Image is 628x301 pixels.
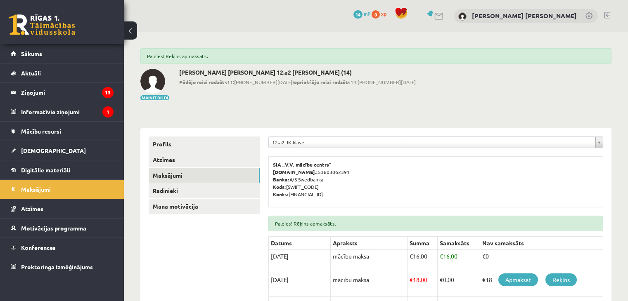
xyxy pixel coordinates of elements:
[140,69,165,94] img: Katrīna Kate Timša
[458,12,467,21] img: Katrīna Kate Timša
[21,180,114,199] legend: Maksājumi
[372,10,391,17] a: 0 xp
[21,147,86,154] span: [DEMOGRAPHIC_DATA]
[21,244,56,251] span: Konferences
[273,191,289,198] b: Konts:
[440,276,443,283] span: €
[472,12,577,20] a: [PERSON_NAME] [PERSON_NAME]
[273,161,599,198] p: 53603062391 A/S Swedbanka [SWIFT_CODE] [FINANCIAL_ID]
[21,166,70,174] span: Digitālie materiāli
[149,168,260,183] a: Maksājumi
[480,237,603,250] th: Nav samaksāts
[21,83,114,102] legend: Ziņojumi
[21,102,114,121] legend: Informatīvie ziņojumi
[498,273,538,286] a: Apmaksāt
[273,176,289,183] b: Banka:
[21,69,41,77] span: Aktuāli
[438,237,480,250] th: Samaksāts
[273,161,332,168] b: SIA „V.V. mācību centrs”
[149,183,260,198] a: Radinieki
[480,263,603,297] td: €18
[408,237,438,250] th: Summa
[272,137,592,148] span: 12.a2 JK klase
[11,219,114,238] a: Motivācijas programma
[353,10,363,19] span: 14
[11,83,114,102] a: Ziņojumi13
[149,152,260,167] a: Atzīmes
[408,263,438,297] td: 18.00
[11,160,114,179] a: Digitālie materiāli
[9,14,75,35] a: Rīgas 1. Tālmācības vidusskola
[11,199,114,218] a: Atzīmes
[11,102,114,121] a: Informatīvie ziņojumi1
[140,95,169,100] button: Mainīt bildi
[102,87,114,98] i: 13
[149,199,260,214] a: Mana motivācija
[21,127,61,135] span: Mācību resursi
[408,250,438,263] td: 16.00
[440,252,443,260] span: €
[140,48,611,64] div: Paldies! Rēķins apmaksāts.
[179,69,416,76] h2: [PERSON_NAME] [PERSON_NAME] 12.a2 [PERSON_NAME] (14)
[438,250,480,263] td: 16.00
[149,136,260,152] a: Profils
[11,122,114,141] a: Mācību resursi
[11,141,114,160] a: [DEMOGRAPHIC_DATA]
[11,63,114,82] a: Aktuāli
[179,78,416,86] span: 11:[PHONE_NUMBER][DATE] 14:[PHONE_NUMBER][DATE]
[331,250,408,263] td: mācību maksa
[331,237,408,250] th: Apraksts
[21,50,42,57] span: Sākums
[269,237,331,250] th: Datums
[331,263,408,297] td: mācību maksa
[381,10,386,17] span: xp
[273,169,318,175] b: [DOMAIN_NAME].:
[102,106,114,118] i: 1
[21,263,93,270] span: Proktoringa izmēģinājums
[269,137,603,148] a: 12.a2 JK klase
[480,250,603,263] td: €0
[353,10,370,17] a: 14 mP
[410,276,413,283] span: €
[21,224,86,232] span: Motivācijas programma
[545,273,577,286] a: Rēķins
[11,180,114,199] a: Maksājumi
[292,79,351,85] b: Iepriekšējo reizi redzēts
[273,183,286,190] b: Kods:
[268,216,603,231] div: Paldies! Rēķins apmaksāts.
[11,238,114,257] a: Konferences
[364,10,370,17] span: mP
[269,263,331,297] td: [DATE]
[11,44,114,63] a: Sākums
[410,252,413,260] span: €
[179,79,227,85] b: Pēdējo reizi redzēts
[438,263,480,297] td: 0.00
[21,205,43,212] span: Atzīmes
[372,10,380,19] span: 0
[11,257,114,276] a: Proktoringa izmēģinājums
[269,250,331,263] td: [DATE]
